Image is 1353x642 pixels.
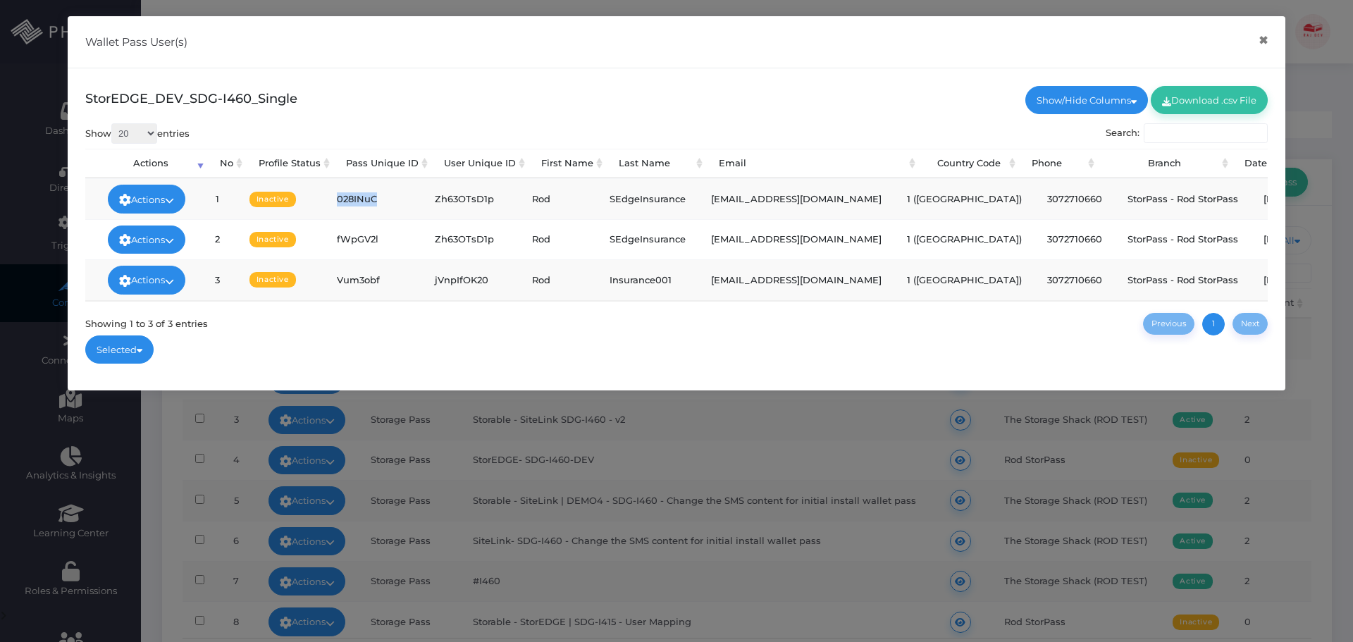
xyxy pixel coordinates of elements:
[894,219,1034,259] td: 1 ([GEOGRAPHIC_DATA])
[1034,178,1115,218] td: 3072710660
[85,335,154,364] a: Selected
[529,149,606,179] th: First Name: activate to sort column ascending
[1025,86,1148,114] a: Show/Hide Columns
[431,149,529,179] th: User Unique ID: activate to sort column ascending
[1098,149,1231,179] th: Branch: activate to sort column ascending
[1151,86,1268,114] a: Download .csv File
[519,259,597,300] td: Rod
[85,311,208,331] div: Showing 1 to 3 of 3 entries
[324,219,422,259] td: fWpGV2l
[85,34,187,50] h5: Wallet Pass User(s)
[85,123,190,144] label: Show entries
[198,259,237,300] td: 3
[1232,149,1320,179] th: Date Of Birth: activate to sort column ascending
[597,259,698,300] td: Insurance001
[1251,259,1339,300] td: [DATE]
[108,185,185,213] a: Actions
[249,272,296,288] span: Inactive
[698,259,894,300] td: [EMAIL_ADDRESS][DOMAIN_NAME]
[1106,123,1268,143] label: Search:
[246,149,333,179] th: Profile Status: activate to sort column ascending
[95,149,207,179] th: Actions
[919,149,1019,179] th: Country Code: activate to sort column ascending
[324,259,422,300] td: Vum3obf
[1144,123,1268,143] input: Search:
[519,219,597,259] td: Rod
[1115,259,1251,300] td: StorPass - Rod StorPass
[85,91,297,106] span: StorEDGE_DEV_SDG-I460_Single
[698,219,894,259] td: [EMAIL_ADDRESS][DOMAIN_NAME]
[894,259,1034,300] td: 1 ([GEOGRAPHIC_DATA])
[1034,259,1115,300] td: 3072710660
[606,149,707,179] th: Last Name: activate to sort column ascending
[698,178,894,218] td: [EMAIL_ADDRESS][DOMAIN_NAME]
[1251,219,1339,259] td: [DATE]
[1034,219,1115,259] td: 3072710660
[1249,25,1277,56] button: Close
[422,219,519,259] td: Zh63OTsD1p
[597,219,698,259] td: SEdgeInsurance
[1251,178,1339,218] td: [DATE]
[422,178,519,218] td: Zh63OTsD1p
[207,149,246,179] th: No: activate to sort column ascending
[519,178,597,218] td: Rod
[894,178,1034,218] td: 1 ([GEOGRAPHIC_DATA])
[333,149,431,179] th: Pass Unique ID: activate to sort column ascending
[324,178,422,218] td: 028INuC
[1115,178,1251,218] td: StorPass - Rod StorPass
[249,192,296,207] span: Inactive
[706,149,919,179] th: Email: activate to sort column ascending
[198,219,237,259] td: 2
[111,123,157,144] select: Showentries
[1019,149,1099,179] th: Phone: activate to sort column ascending
[108,266,185,294] a: Actions
[1202,313,1225,335] a: 1
[597,178,698,218] td: SEdgeInsurance
[422,259,519,300] td: jVnpIfOK20
[1115,219,1251,259] td: StorPass - Rod StorPass
[198,178,237,218] td: 1
[108,226,185,254] a: Actions
[249,232,296,247] span: Inactive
